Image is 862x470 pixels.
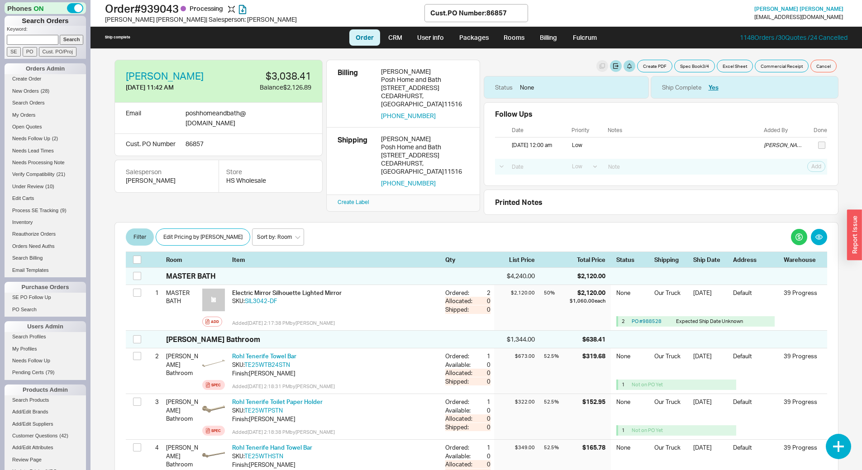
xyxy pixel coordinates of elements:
div: None [616,352,649,366]
a: Process SE Tracking(9) [5,206,86,215]
div: Item [232,256,442,264]
div: 1 [622,427,628,434]
div: 52.5 % [544,352,581,360]
div: Posh Home and Bath [381,76,469,84]
span: ( 21 ) [57,171,66,177]
div: Available: [445,406,474,414]
a: PO #988528 [632,318,662,324]
div: Finish : [PERSON_NAME] [232,369,438,377]
div: Date [512,127,565,133]
div: Added [DATE] 2:18:38 PM by [PERSON_NAME] [232,428,438,436]
div: Ordered: [445,289,474,297]
div: Default [733,398,778,412]
div: Expected Ship Date Unknown [618,316,775,327]
div: Available: [445,361,474,369]
a: Rohl Tenerife Toilet Paper Holder [232,398,323,405]
a: Search Billing [5,253,86,263]
button: Commercial Receipt [755,60,809,72]
div: [PERSON_NAME] Bathroom [166,334,260,344]
div: Allocated: [445,414,474,423]
div: Shipping [654,256,688,264]
div: [DATE] 11:42 AM [126,83,217,92]
input: PO [23,47,37,57]
a: Reauthorize Orders [5,229,86,239]
div: Allocated: [445,460,474,468]
input: Note [603,161,762,173]
div: Ship complete [105,35,130,40]
img: TE25WTHSTN_ykrosz [202,443,225,466]
div: $349.00 [494,443,535,451]
div: Follow Ups [495,110,533,118]
div: Allocated: [445,297,474,305]
div: Done [814,127,827,133]
div: 1 [474,398,491,406]
div: 2 [622,318,628,325]
div: 52.5 % [544,398,581,406]
a: TE25WTB24STN [244,361,290,368]
a: Spec [202,426,225,436]
div: 0 [474,305,491,313]
div: $4,240.00 [494,271,535,280]
div: Shipped: [445,423,474,431]
a: Customer Questions(42) [5,431,86,441]
button: Add [202,317,222,327]
div: 4 [148,440,159,455]
a: Create Label [338,199,369,205]
span: Needs Processing Note [12,160,65,165]
a: Inventory [5,218,86,227]
div: Qty [445,256,491,264]
div: $2,120.00 [570,289,605,297]
div: Phones [5,2,86,14]
div: [STREET_ADDRESS] [381,151,469,159]
span: Under Review [12,184,43,189]
div: 0 [474,414,491,423]
a: Search Orders [5,98,86,108]
div: 0 [474,423,491,431]
a: Needs Follow Up(2) [5,134,86,143]
div: 2 [474,289,491,297]
a: New Orders(28) [5,86,86,96]
span: Excel Sheet [723,62,747,70]
div: Shipped: [445,377,474,385]
span: Verify Compatibility [12,171,55,177]
div: Room [166,256,199,264]
div: Ordered: [445,352,474,360]
div: Address [733,256,778,264]
div: None [520,83,534,91]
div: $319.68 [582,352,605,360]
h1: Search Orders [5,16,86,26]
div: [PERSON_NAME] Bathroom [166,394,199,426]
button: Excel Sheet [717,60,753,72]
div: Status [495,83,513,91]
span: Spec Book 3 / 4 [680,62,709,70]
span: Needs Follow Up [12,358,50,363]
div: low [572,142,601,148]
div: 0 [474,460,491,468]
button: Edit Pricing by [PERSON_NAME] [156,228,250,246]
div: Total Price [577,256,611,264]
div: Printed Notes [495,197,827,207]
div: Billing [338,67,374,120]
span: Not on PO Yet [632,381,663,388]
div: Spec [211,381,221,389]
img: no_photo [202,289,225,311]
div: Our Truck [654,289,688,303]
div: [DATE] [693,289,728,303]
div: Posh Home and Bath [381,143,469,151]
span: New Orders [12,88,39,94]
a: My Orders [5,110,86,120]
a: PO Search [5,305,86,314]
span: Add [811,163,821,170]
div: [PERSON_NAME] [PERSON_NAME] | Salesperson: [PERSON_NAME] [105,15,424,24]
img: TE25WTPSTN_jmcujg [202,398,225,420]
a: Create Order [5,74,86,84]
div: $152.95 [582,398,605,406]
div: $2,120.00 [494,289,535,297]
input: Search [60,35,84,44]
a: CRM [382,29,409,46]
div: $638.41 [582,335,605,344]
a: Needs Processing Note [5,158,86,167]
div: [DATE] [693,352,728,366]
input: Cust. PO/Proj [39,47,76,57]
a: Rooms [497,29,531,46]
